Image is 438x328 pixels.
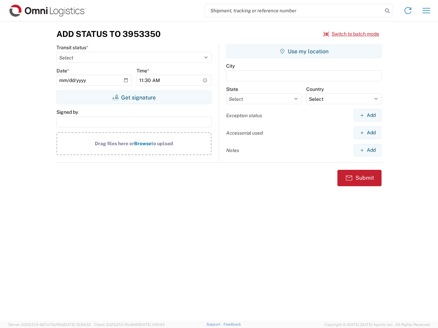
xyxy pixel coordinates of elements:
[306,86,324,92] label: Country
[354,144,382,156] button: Add
[226,86,238,92] label: State
[226,44,382,58] button: Use my location
[63,323,91,327] span: [DATE] 10:54:32
[56,68,69,74] label: Date
[206,322,223,326] a: Support
[95,141,134,146] span: Drag files here or
[226,63,235,69] label: City
[134,141,151,146] span: Browse
[56,44,88,51] label: Transit status
[8,323,91,327] span: Server: 2025.21.0-667a72bf6fa
[56,29,160,39] h3: Add Status to 3953350
[226,147,239,153] label: Notes
[323,28,379,40] button: Switch to batch mode
[324,322,430,328] span: Copyright © [DATE]-[DATE] Agistix Inc., All Rights Reserved
[137,68,149,74] label: Time
[151,141,173,146] span: to upload
[226,130,263,136] label: Accessorial used
[205,4,383,17] input: Shipment, tracking or reference number
[139,323,165,327] span: [DATE] 11:51:43
[223,322,241,326] a: Feedback
[354,126,382,139] button: Add
[337,170,382,186] button: Submit
[226,112,262,119] label: Exception status
[94,323,165,327] span: Client: 2025.21.0-f0c8481
[56,91,211,104] button: Get signature
[56,109,78,115] label: Signed by
[354,109,382,122] button: Add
